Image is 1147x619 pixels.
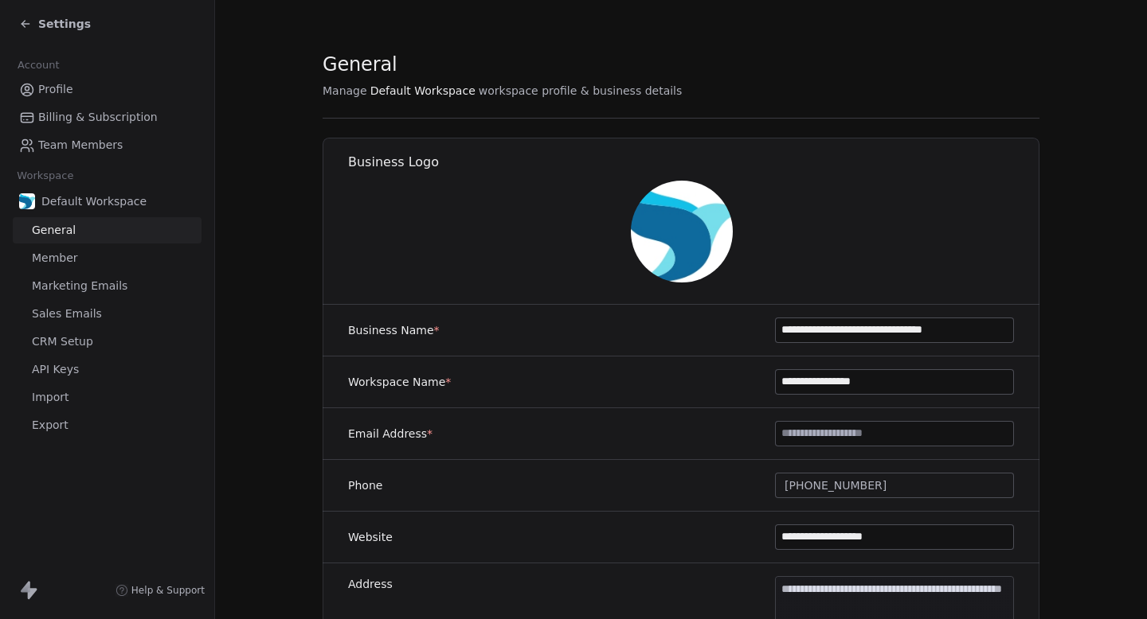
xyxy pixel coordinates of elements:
[13,356,202,383] a: API Keys
[348,154,1040,171] h1: Business Logo
[13,301,202,327] a: Sales Emails
[41,193,147,209] span: Default Workspace
[19,193,35,209] img: Favicon.jpg
[775,473,1014,498] button: [PHONE_NUMBER]
[348,322,440,338] label: Business Name
[348,426,433,442] label: Email Address
[479,83,683,99] span: workspace profile & business details
[38,137,123,154] span: Team Members
[32,306,102,322] span: Sales Emails
[785,477,887,494] span: [PHONE_NUMBER]
[13,132,202,158] a: Team Members
[13,245,202,271] a: Member
[348,576,393,592] label: Address
[38,16,91,32] span: Settings
[10,164,80,188] span: Workspace
[32,222,76,239] span: General
[32,361,79,378] span: API Keys
[348,477,382,493] label: Phone
[38,81,73,98] span: Profile
[32,278,127,294] span: Marketing Emails
[131,584,205,597] span: Help & Support
[13,217,202,243] a: General
[348,374,451,390] label: Workspace Name
[631,181,733,282] img: Favicon.jpg
[13,104,202,130] a: Billing & Subscription
[10,53,66,77] span: Account
[32,417,69,434] span: Export
[38,109,158,126] span: Billing & Subscription
[13,412,202,438] a: Export
[13,329,202,355] a: CRM Setup
[13,76,202,103] a: Profile
[370,83,476,99] span: Default Workspace
[19,16,91,32] a: Settings
[13,273,202,299] a: Marketing Emails
[32,250,78,267] span: Member
[115,584,205,597] a: Help & Support
[32,333,93,350] span: CRM Setup
[32,389,69,406] span: Import
[348,529,393,545] label: Website
[13,384,202,411] a: Import
[323,53,397,76] span: General
[323,83,367,99] span: Manage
